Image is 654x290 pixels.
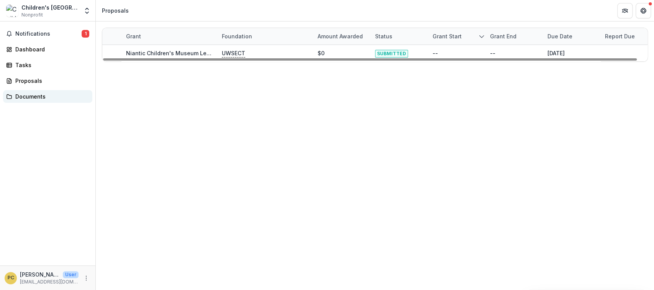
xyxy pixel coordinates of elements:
div: Grant [121,32,146,40]
span: SUBMITTED [375,50,408,58]
span: 1 [82,30,89,38]
button: Open entity switcher [82,3,92,18]
div: Due Date [543,28,600,44]
p: [PERSON_NAME] [20,270,60,278]
div: Grant end [485,32,521,40]
div: Grant end [485,28,543,44]
a: Proposals [3,74,92,87]
p: UWSECT [222,49,245,58]
div: -- [490,49,495,57]
div: Due Date [543,32,577,40]
div: Foundation [217,28,313,44]
nav: breadcrumb [99,5,132,16]
span: Notifications [15,31,82,37]
a: Tasks [3,59,92,71]
div: -- [433,49,438,57]
div: Status [370,32,397,40]
p: [EMAIL_ADDRESS][DOMAIN_NAME] [20,278,79,285]
a: Dashboard [3,43,92,56]
img: Children's Museum of Southeastern CT, Inc. [6,5,18,17]
div: Grant [121,28,217,44]
div: Status [370,28,428,44]
svg: sorted descending [479,33,485,40]
div: Amount awarded [313,28,370,44]
div: Documents [15,92,86,101]
button: More [82,274,91,283]
div: Grant start [428,32,466,40]
div: Report Due [600,32,639,40]
div: Proposals [102,7,129,15]
div: Tasks [15,61,86,69]
button: Get Help [636,3,651,18]
div: Proposals [15,77,86,85]
div: [DATE] [547,49,565,57]
a: Documents [3,90,92,103]
div: $0 [318,49,325,57]
span: Nonprofit [21,12,43,18]
div: Amount awarded [313,32,367,40]
div: Children's [GEOGRAPHIC_DATA], Inc. [21,3,79,12]
div: Grant start [428,28,485,44]
a: Niantic Children's Museum Learning Supports [126,50,249,56]
button: Partners [617,3,633,18]
div: Phyllis Cappuccio [8,275,14,280]
p: User [63,271,79,278]
button: Notifications1 [3,28,92,40]
div: Foundation [217,32,257,40]
div: Dashboard [15,45,86,53]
